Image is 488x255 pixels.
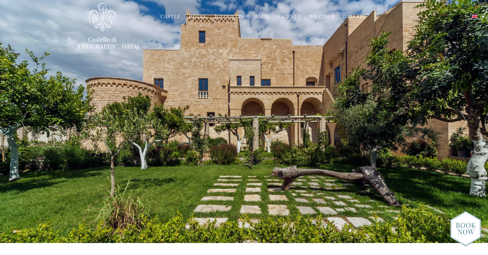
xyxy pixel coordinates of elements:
a: Weather [309,13,335,21]
a: Gallery [343,13,366,21]
a: Castello di [GEOGRAPHIC_DATA] [77,36,128,50]
img: new-booknow.png [450,211,481,246]
img: English [472,14,478,18]
img: Castello di Ugento [89,3,116,32]
a: [GEOGRAPHIC_DATA] [215,13,269,21]
a: Hotel [189,13,207,21]
a: Castle [161,13,181,21]
a: Salento [277,13,301,21]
